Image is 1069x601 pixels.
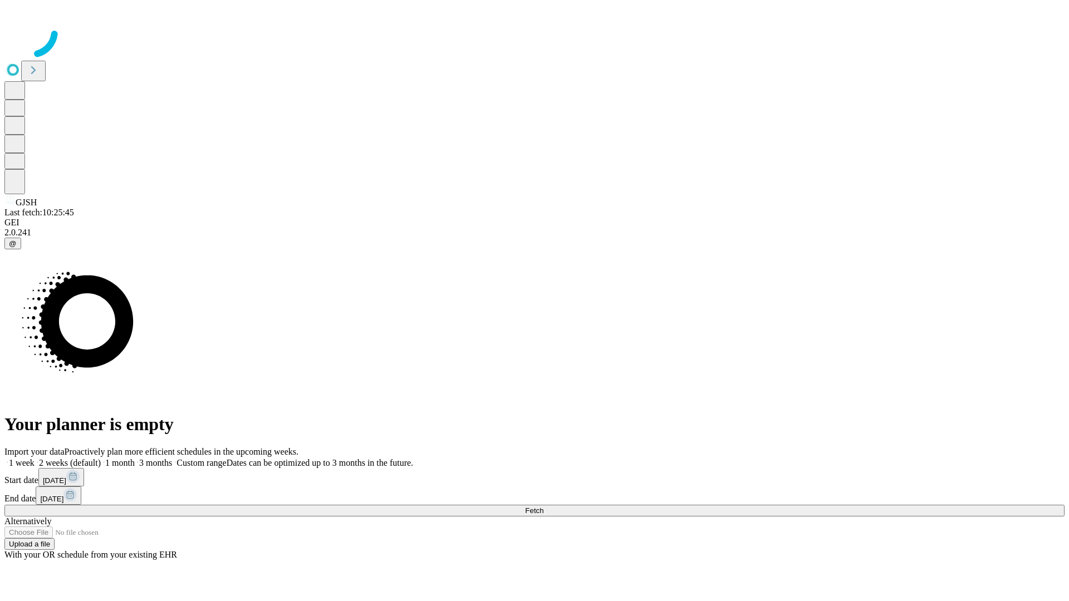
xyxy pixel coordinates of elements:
[4,538,55,550] button: Upload a file
[40,495,63,503] span: [DATE]
[4,505,1065,516] button: Fetch
[4,208,74,217] span: Last fetch: 10:25:45
[9,458,35,467] span: 1 week
[4,516,51,526] span: Alternatively
[4,486,1065,505] div: End date
[4,550,177,559] span: With your OR schedule from your existing EHR
[105,458,135,467] span: 1 month
[36,486,81,505] button: [DATE]
[139,458,172,467] span: 3 months
[4,218,1065,228] div: GEI
[176,458,226,467] span: Custom range
[227,458,413,467] span: Dates can be optimized up to 3 months in the future.
[4,447,65,456] span: Import your data
[525,506,543,515] span: Fetch
[4,238,21,249] button: @
[43,476,66,485] span: [DATE]
[4,414,1065,435] h1: Your planner is empty
[9,239,17,248] span: @
[4,228,1065,238] div: 2.0.241
[38,468,84,486] button: [DATE]
[65,447,298,456] span: Proactively plan more efficient schedules in the upcoming weeks.
[16,198,37,207] span: GJSH
[39,458,101,467] span: 2 weeks (default)
[4,468,1065,486] div: Start date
